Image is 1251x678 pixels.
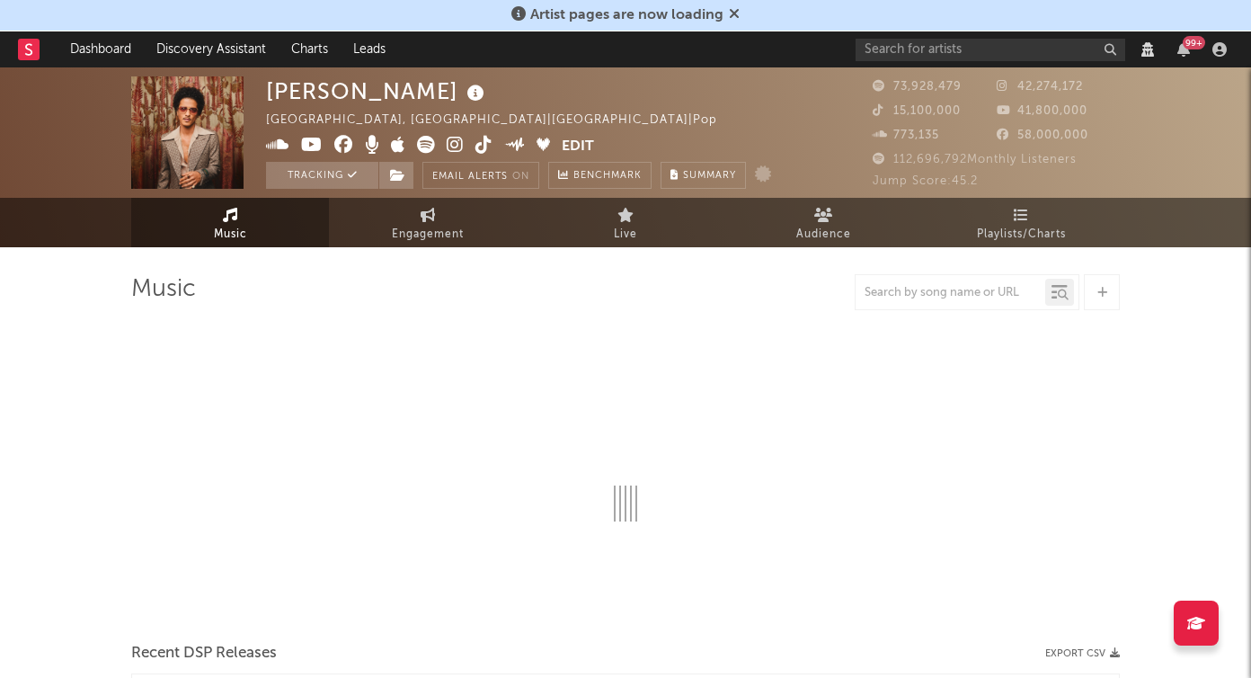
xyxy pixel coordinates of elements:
span: Audience [796,224,851,245]
a: Audience [724,198,922,247]
button: Email AlertsOn [422,162,539,189]
button: Edit [562,136,594,158]
a: Dashboard [58,31,144,67]
a: Engagement [329,198,527,247]
span: 41,800,000 [997,105,1087,117]
span: 58,000,000 [997,129,1088,141]
button: Tracking [266,162,378,189]
button: Summary [661,162,746,189]
span: Dismiss [729,8,740,22]
a: Playlists/Charts [922,198,1120,247]
span: 112,696,792 Monthly Listeners [873,154,1077,165]
a: Charts [279,31,341,67]
span: Jump Score: 45.2 [873,175,978,187]
span: Music [214,224,247,245]
div: [PERSON_NAME] [266,76,489,106]
span: Engagement [392,224,464,245]
span: Playlists/Charts [977,224,1066,245]
span: 42,274,172 [997,81,1083,93]
a: Leads [341,31,398,67]
a: Live [527,198,724,247]
em: On [512,172,529,182]
span: 15,100,000 [873,105,961,117]
button: 99+ [1177,42,1190,57]
span: 773,135 [873,129,939,141]
span: Recent DSP Releases [131,643,277,665]
div: 99 + [1183,36,1205,49]
span: Artist pages are now loading [530,8,723,22]
span: 73,928,479 [873,81,962,93]
a: Benchmark [548,162,652,189]
a: Discovery Assistant [144,31,279,67]
span: Benchmark [573,165,642,187]
input: Search by song name or URL [856,286,1045,300]
span: Live [614,224,637,245]
button: Export CSV [1045,648,1120,659]
a: Music [131,198,329,247]
div: [GEOGRAPHIC_DATA], [GEOGRAPHIC_DATA] | [GEOGRAPHIC_DATA] | Pop [266,110,759,131]
input: Search for artists [856,39,1125,61]
span: Summary [683,171,736,181]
